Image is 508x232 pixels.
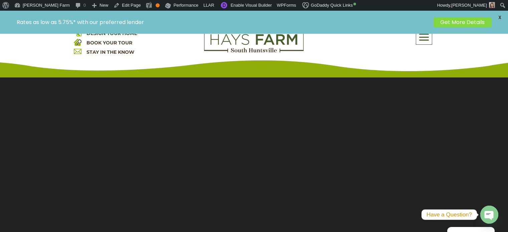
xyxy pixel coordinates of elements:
a: BOOK YOUR TOUR [87,40,132,46]
img: Logo [204,29,304,53]
span: [PERSON_NAME] [451,3,487,8]
a: STAY IN THE KNOW [87,49,134,55]
a: hays farm homes huntsville development [204,48,304,54]
img: book your home tour [74,38,81,46]
div: OK [156,3,160,7]
p: Rates as low as 5.75%* with our preferred lender [17,19,430,25]
a: Get More Details [434,17,491,27]
span: X [495,12,505,22]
